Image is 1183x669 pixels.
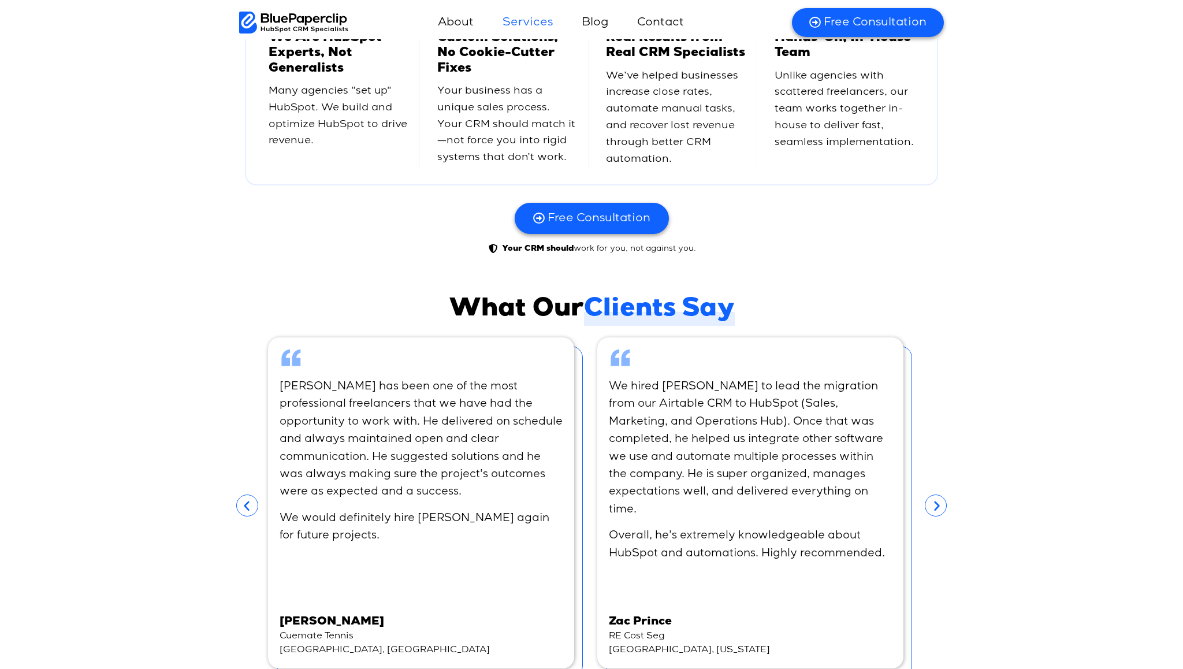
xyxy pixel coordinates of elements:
span: Free Consultation [824,15,927,30]
a: Blog [570,9,620,36]
a: Contact [626,9,695,36]
p: We hired [PERSON_NAME] to lead the migration from our Airtable CRM to HubSpot (Sales, Marketing, ... [609,378,892,518]
p: We’ve helped businesses increase close rates, automate manual tasks, and recover lost revenue thr... [606,68,745,168]
nav: Menu [348,9,777,36]
span: Clients Say [584,295,735,326]
span: [PERSON_NAME] [280,615,490,629]
p: We would definitely hire [PERSON_NAME] again for future projects. [280,510,563,545]
img: BluePaperClip Logo black [239,12,348,34]
span: Custom Solutions, No Cookie-Cutter Fixes [437,32,558,76]
a: About [426,9,485,36]
p: Your business has a unique sales process. Your CRM should match it—not force you into rigid syste... [437,83,576,166]
span: We Are HubSpot Experts, Not Generalists [269,32,382,76]
a: Free Consultation [792,8,944,37]
span: work for you, not against you. [499,243,696,255]
p: Unlike agencies with scattered freelancers, our team works together in-house to deliver fast, sea... [775,68,914,151]
p: [PERSON_NAME] has been one of the most professional freelancers that we have had the opportunity ... [280,378,563,501]
p: Many agencies "set up" HubSpot. We build and optimize HubSpot to drive revenue. [269,83,408,149]
b: Your CRM should [502,245,574,253]
span: Free Consultation [548,211,650,226]
h2: What Our [280,295,903,326]
a: Services [491,9,564,36]
span: Zac Prince [609,615,770,629]
p: Overall, he's extremely knowledgeable about HubSpot and automations. Highly recommended. [609,527,892,562]
span: Cuemate Tennis [GEOGRAPHIC_DATA], [GEOGRAPHIC_DATA] [280,629,490,657]
a: Free Consultation [515,203,669,234]
span: RE Cost Seg [GEOGRAPHIC_DATA], [US_STATE] [609,629,770,657]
